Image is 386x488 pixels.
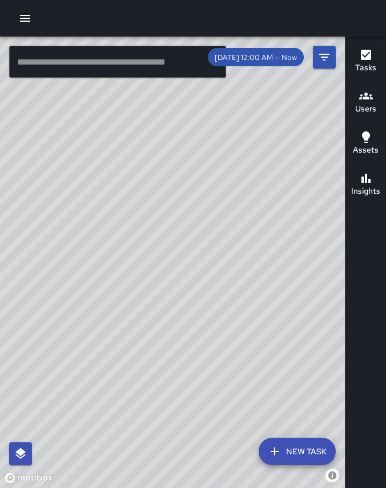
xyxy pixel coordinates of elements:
[355,103,376,115] h6: Users
[353,144,379,157] h6: Assets
[351,185,380,198] h6: Insights
[345,82,386,123] button: Users
[355,62,376,74] h6: Tasks
[345,123,386,165] button: Assets
[208,53,304,62] span: [DATE] 12:00 AM — Now
[345,41,386,82] button: Tasks
[345,165,386,206] button: Insights
[259,438,336,465] button: New Task
[313,46,336,69] button: Filters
